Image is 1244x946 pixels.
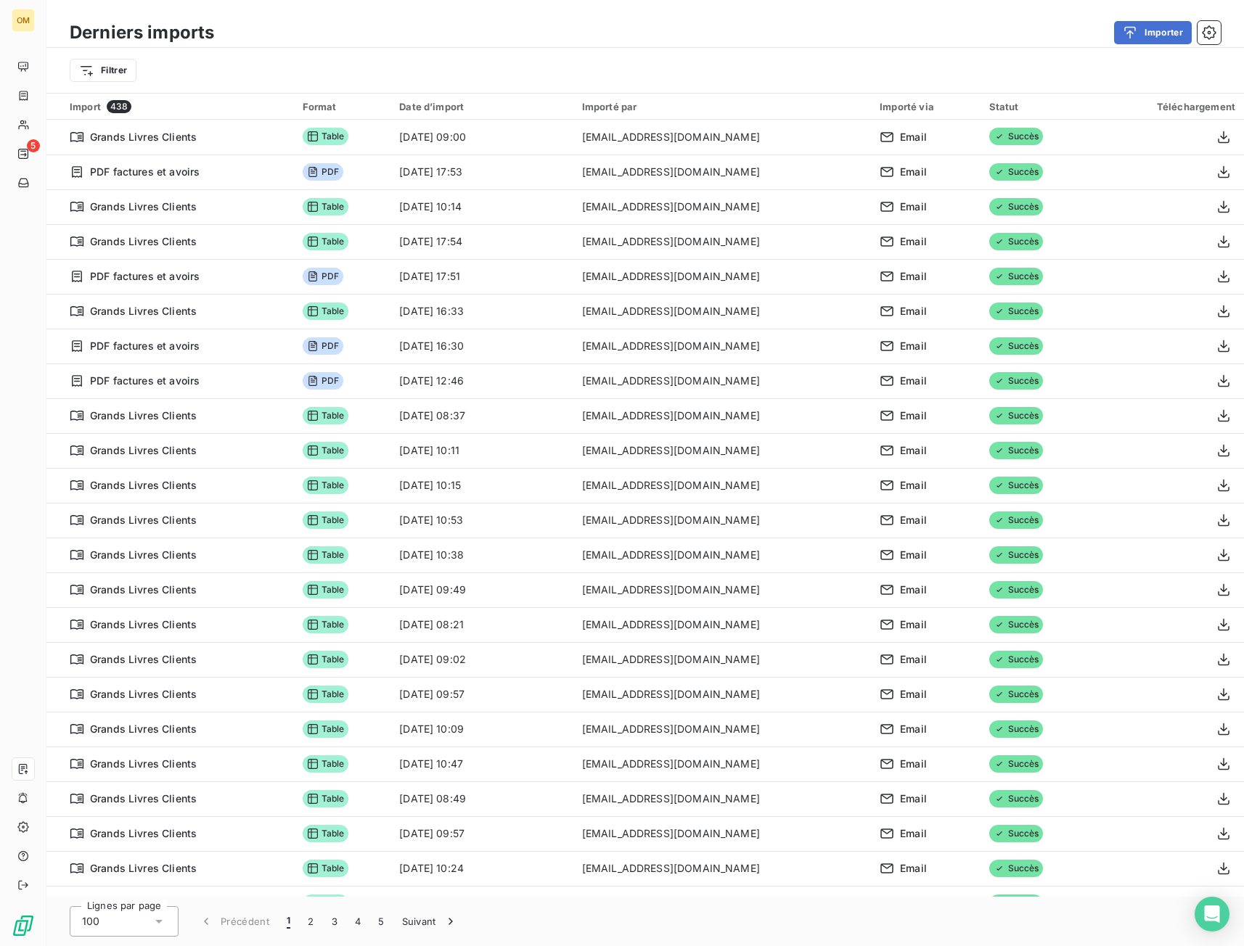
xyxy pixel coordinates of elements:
td: [DATE] 09:57 [390,816,573,851]
td: [EMAIL_ADDRESS][DOMAIN_NAME] [573,189,871,224]
button: 4 [346,906,369,937]
div: Format [303,101,382,112]
div: Téléchargement [1107,101,1235,112]
span: Succès [989,616,1044,633]
span: Succès [989,894,1044,912]
span: Email [900,234,927,249]
span: Table [303,825,349,842]
button: Suivant [393,906,467,937]
td: [EMAIL_ADDRESS][DOMAIN_NAME] [573,816,871,851]
span: Grands Livres Clients [90,583,197,597]
span: PDF factures et avoirs [90,339,200,353]
button: Importer [1114,21,1192,44]
td: [DATE] 08:49 [390,781,573,816]
td: [DATE] 17:51 [390,259,573,294]
span: Grands Livres Clients [90,234,197,249]
span: Succès [989,303,1044,320]
span: Succès [989,825,1044,842]
span: Grands Livres Clients [90,548,197,562]
span: Email [900,687,927,702]
img: Logo LeanPay [12,914,35,937]
span: Grands Livres Clients [90,478,197,493]
div: Statut [989,101,1089,112]
span: PDF [303,268,343,285]
span: Grands Livres Clients [90,617,197,632]
td: [EMAIL_ADDRESS][DOMAIN_NAME] [573,607,871,642]
td: [DATE] 10:38 [390,538,573,572]
span: Succès [989,163,1044,181]
td: [DATE] 17:54 [390,224,573,259]
span: Table [303,128,349,145]
span: Grands Livres Clients [90,304,197,318]
span: Grands Livres Clients [90,687,197,702]
span: Grands Livres Clients [90,200,197,214]
td: [EMAIL_ADDRESS][DOMAIN_NAME] [573,712,871,746]
span: Succès [989,372,1044,390]
button: 3 [323,906,346,937]
span: Grands Livres Clients [90,443,197,458]
span: 5 [27,139,40,152]
td: [EMAIL_ADDRESS][DOMAIN_NAME] [573,120,871,155]
span: Email [900,269,927,284]
button: 2 [299,906,322,937]
button: Précédent [190,906,278,937]
span: Table [303,720,349,738]
td: [DATE] 10:53 [390,503,573,538]
span: Email [900,896,927,910]
div: Import [70,100,285,113]
h3: Derniers imports [70,20,214,46]
td: [EMAIL_ADDRESS][DOMAIN_NAME] [573,503,871,538]
td: [EMAIL_ADDRESS][DOMAIN_NAME] [573,224,871,259]
span: 1 [287,914,290,929]
span: Succès [989,477,1044,494]
span: Email [900,722,927,736]
span: PDF [303,372,343,390]
td: [EMAIL_ADDRESS][DOMAIN_NAME] [573,572,871,607]
span: Table [303,407,349,424]
span: 438 [107,100,131,113]
span: Succès [989,442,1044,459]
div: OM [12,9,35,32]
span: Succès [989,581,1044,599]
span: Succès [989,268,1044,285]
td: [EMAIL_ADDRESS][DOMAIN_NAME] [573,642,871,677]
td: [EMAIL_ADDRESS][DOMAIN_NAME] [573,155,871,189]
span: Email [900,408,927,423]
div: Date d’import [399,101,564,112]
span: 100 [82,914,99,929]
span: Table [303,233,349,250]
td: [DATE] 09:02 [390,642,573,677]
span: Email [900,513,927,527]
td: [DATE] 09:49 [390,572,573,607]
span: Table [303,616,349,633]
span: Succès [989,198,1044,215]
span: Grands Livres Clients [90,757,197,771]
span: Email [900,826,927,841]
td: [EMAIL_ADDRESS][DOMAIN_NAME] [573,468,871,503]
span: Email [900,548,927,562]
span: Succès [989,337,1044,355]
span: Email [900,617,927,632]
td: [DATE] 10:47 [390,746,573,781]
button: 5 [369,906,393,937]
span: PDF [303,163,343,181]
span: Grands Livres Clients [90,722,197,736]
td: [DATE] 10:09 [390,712,573,746]
span: Email [900,200,927,214]
span: Grands Livres Clients [90,408,197,423]
span: Email [900,339,927,353]
span: Succès [989,860,1044,877]
span: Email [900,757,927,771]
span: Table [303,581,349,599]
td: [DATE] 10:11 [390,433,573,468]
span: Email [900,652,927,667]
span: Succès [989,755,1044,773]
span: Table [303,198,349,215]
td: [EMAIL_ADDRESS][DOMAIN_NAME] [573,677,871,712]
span: Table [303,303,349,320]
td: [DATE] 09:57 [390,677,573,712]
span: Succès [989,128,1044,145]
div: Importé par [582,101,862,112]
span: Succès [989,407,1044,424]
td: [EMAIL_ADDRESS][DOMAIN_NAME] [573,538,871,572]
